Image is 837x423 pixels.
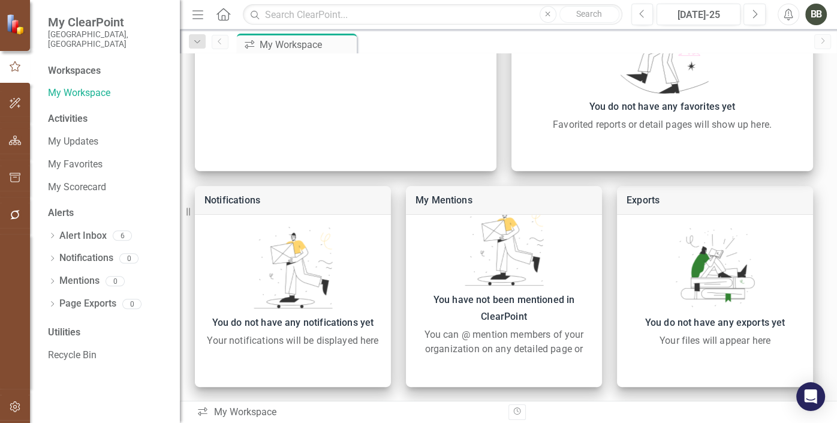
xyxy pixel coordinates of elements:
div: Activities [48,112,168,126]
div: Utilities [48,326,168,340]
a: My Mentions [416,194,472,206]
div: Your notifications will be displayed here [201,334,385,348]
div: 0 [119,253,139,263]
button: BB [805,4,827,25]
img: ClearPoint Strategy [6,14,27,35]
a: My Updates [48,135,168,149]
div: 0 [106,276,125,286]
a: Notifications [59,251,113,265]
div: 0 [122,299,141,309]
div: [DATE]-25 [661,8,736,22]
div: My Workspace [197,406,499,419]
button: Search [559,6,619,23]
a: Mentions [59,274,100,288]
a: Exports [627,194,660,206]
div: Alerts [48,206,168,220]
div: 6 [113,231,132,241]
a: Alert Inbox [59,229,107,243]
a: Notifications [204,194,260,206]
div: You can @ mention members of your organization on any detailed page or summary report. [412,328,596,371]
div: Open Intercom Messenger [796,382,825,411]
a: My Favorites [48,158,168,172]
a: Page Exports [59,297,116,311]
input: Search ClearPoint... [243,4,622,25]
div: You do not have any notifications yet [201,314,385,331]
a: My Workspace [48,86,168,100]
a: My Scorecard [48,181,168,194]
div: You do not have any favorites yet [517,98,807,115]
span: Search [576,9,602,19]
div: Favorited reports or detail pages will show up here. [517,118,807,132]
div: My Workspace [260,37,354,52]
div: Your files will appear here [623,334,807,348]
a: Recycle Bin [48,349,168,362]
span: My ClearPoint [48,15,168,29]
div: You do not have any exports yet [623,314,807,331]
button: [DATE]-25 [657,4,740,25]
div: Workspaces [48,64,101,78]
div: You have not been mentioned in ClearPoint [412,292,596,325]
small: [GEOGRAPHIC_DATA], [GEOGRAPHIC_DATA] [48,29,168,49]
